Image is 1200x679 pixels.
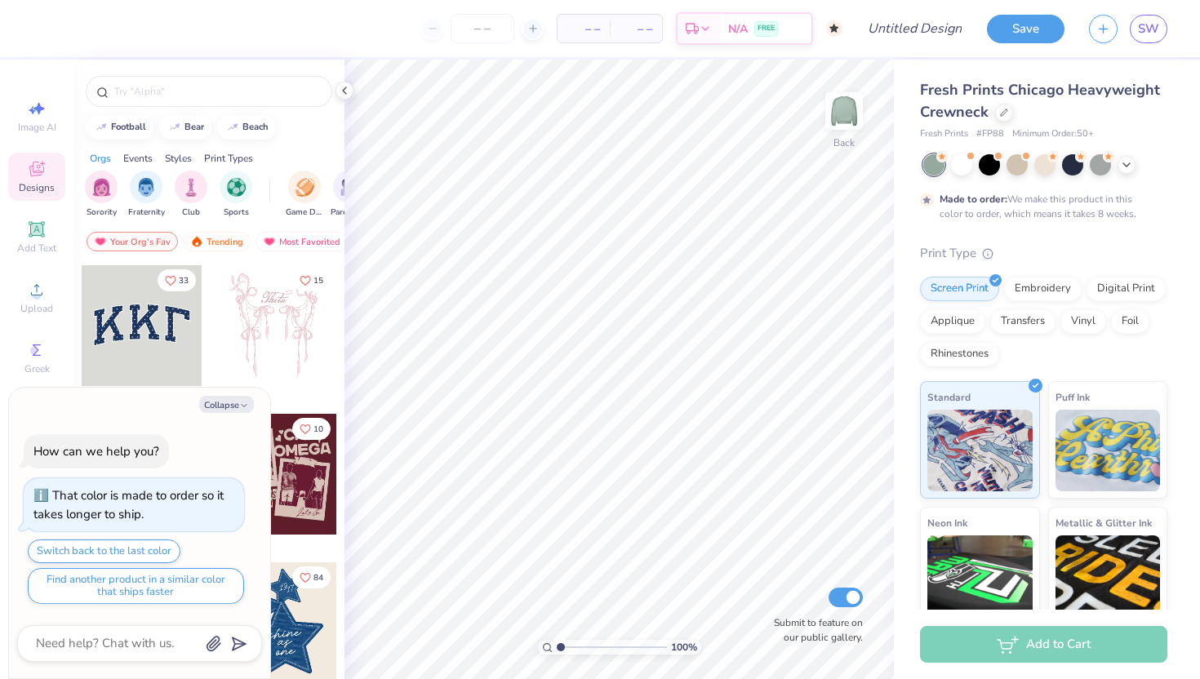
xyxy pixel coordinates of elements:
[256,232,348,251] div: Most Favorited
[292,269,331,291] button: Like
[113,83,322,100] input: Try "Alpha"
[920,80,1160,122] span: Fresh Prints Chicago Heavyweight Crewneck
[1111,309,1149,334] div: Foil
[1138,20,1159,38] span: SW
[927,388,971,406] span: Standard
[671,640,697,655] span: 100 %
[758,23,775,34] span: FREE
[87,206,117,219] span: Sorority
[175,171,207,219] div: filter for Club
[331,171,368,219] div: filter for Parent's Weekend
[833,135,855,150] div: Back
[128,206,165,219] span: Fraternity
[340,178,359,197] img: Parent's Weekend Image
[123,151,153,166] div: Events
[920,277,999,301] div: Screen Print
[179,277,189,285] span: 33
[331,171,368,219] button: filter button
[855,12,975,45] input: Untitled Design
[85,171,118,219] button: filter button
[95,122,108,132] img: trend_line.gif
[927,535,1033,617] img: Neon Ink
[33,443,159,459] div: How can we help you?
[18,121,56,134] span: Image AI
[190,236,203,247] img: trending.gif
[331,206,368,219] span: Parent's Weekend
[175,171,207,219] button: filter button
[158,269,196,291] button: Like
[90,151,111,166] div: Orgs
[286,206,323,219] span: Game Day
[1056,535,1161,617] img: Metallic & Glitter Ink
[128,171,165,219] div: filter for Fraternity
[940,193,1007,206] strong: Made to order:
[286,171,323,219] button: filter button
[567,20,600,38] span: – –
[296,178,314,197] img: Game Day Image
[28,539,180,563] button: Switch back to the last color
[920,244,1167,263] div: Print Type
[204,151,253,166] div: Print Types
[92,178,111,197] img: Sorority Image
[1012,127,1094,141] span: Minimum Order: 50 +
[28,568,244,604] button: Find another product in a similar color that ships faster
[927,514,967,531] span: Neon Ink
[920,342,999,366] div: Rhinestones
[94,236,107,247] img: most_fav.gif
[182,206,200,219] span: Club
[765,615,863,645] label: Submit to feature on our public gallery.
[313,574,323,582] span: 84
[313,277,323,285] span: 15
[451,14,514,43] input: – –
[990,309,1056,334] div: Transfers
[920,309,985,334] div: Applique
[137,178,155,197] img: Fraternity Image
[927,410,1033,491] img: Standard
[292,566,331,588] button: Like
[86,115,153,140] button: football
[1130,15,1167,43] a: SW
[920,127,968,141] span: Fresh Prints
[227,178,246,197] img: Sports Image
[1004,277,1082,301] div: Embroidery
[940,192,1140,221] div: We make this product in this color to order, which means it takes 8 weeks.
[165,151,192,166] div: Styles
[1056,514,1152,531] span: Metallic & Glitter Ink
[1056,410,1161,491] img: Puff Ink
[728,20,748,38] span: N/A
[286,171,323,219] div: filter for Game Day
[182,178,200,197] img: Club Image
[168,122,181,132] img: trend_line.gif
[224,206,249,219] span: Sports
[242,122,269,131] div: beach
[183,232,251,251] div: Trending
[220,171,252,219] button: filter button
[976,127,1004,141] span: # FP88
[19,181,55,194] span: Designs
[292,418,331,440] button: Like
[159,115,211,140] button: bear
[220,171,252,219] div: filter for Sports
[1056,388,1090,406] span: Puff Ink
[111,122,146,131] div: football
[199,396,254,413] button: Collapse
[217,115,276,140] button: beach
[226,122,239,132] img: trend_line.gif
[33,487,224,522] div: That color is made to order so it takes longer to ship.
[87,232,178,251] div: Your Org's Fav
[828,95,860,127] img: Back
[20,302,53,315] span: Upload
[987,15,1064,43] button: Save
[1060,309,1106,334] div: Vinyl
[1087,277,1166,301] div: Digital Print
[263,236,276,247] img: most_fav.gif
[17,242,56,255] span: Add Text
[24,362,50,375] span: Greek
[128,171,165,219] button: filter button
[85,171,118,219] div: filter for Sorority
[313,425,323,433] span: 10
[620,20,652,38] span: – –
[184,122,204,131] div: bear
